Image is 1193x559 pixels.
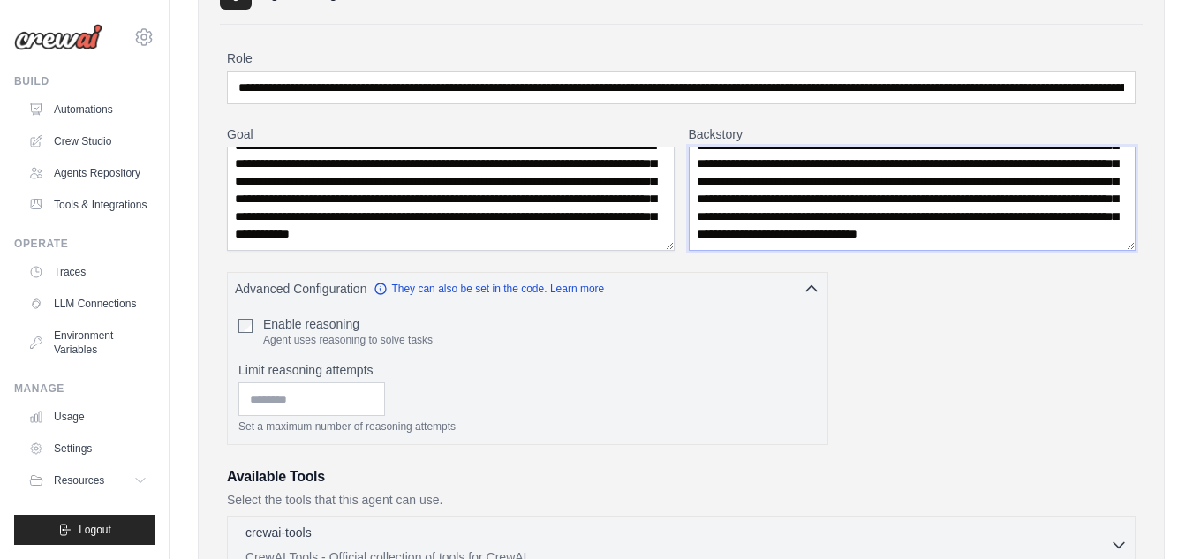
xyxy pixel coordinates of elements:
[238,361,817,379] label: Limit reasoning attempts
[235,280,366,298] span: Advanced Configuration
[238,419,817,434] p: Set a maximum number of reasoning attempts
[21,191,155,219] a: Tools & Integrations
[14,515,155,545] button: Logout
[21,466,155,495] button: Resources
[14,24,102,50] img: Logo
[14,381,155,396] div: Manage
[245,524,312,541] p: crewai-tools
[54,473,104,487] span: Resources
[227,466,1136,487] h3: Available Tools
[21,159,155,187] a: Agents Repository
[21,403,155,431] a: Usage
[227,49,1136,67] label: Role
[228,273,827,305] button: Advanced Configuration They can also be set in the code. Learn more
[227,125,675,143] label: Goal
[21,127,155,155] a: Crew Studio
[689,125,1136,143] label: Backstory
[263,333,433,347] p: Agent uses reasoning to solve tasks
[79,523,111,537] span: Logout
[14,74,155,88] div: Build
[21,258,155,286] a: Traces
[21,95,155,124] a: Automations
[21,290,155,318] a: LLM Connections
[21,321,155,364] a: Environment Variables
[21,434,155,463] a: Settings
[374,282,604,296] a: They can also be set in the code. Learn more
[14,237,155,251] div: Operate
[227,491,1136,509] p: Select the tools that this agent can use.
[263,315,433,333] label: Enable reasoning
